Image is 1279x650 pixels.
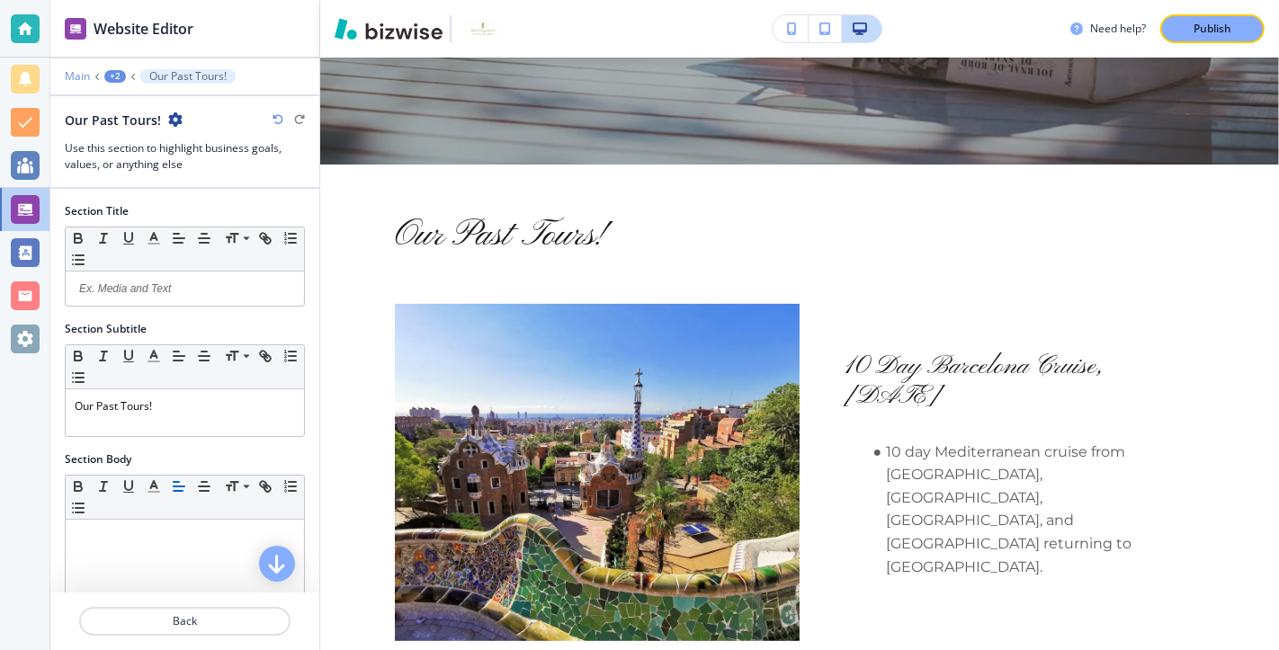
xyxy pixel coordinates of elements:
button: Publish [1160,14,1265,43]
p: Our Past Tours! [395,211,800,261]
img: Bizwise Logo [335,18,443,40]
h3: Use this section to highlight business goals, values, or anything else [65,140,305,173]
p: Publish [1194,21,1231,37]
h2: Section Subtitle [65,321,147,337]
h2: Website Editor [94,18,193,40]
h2: Section Title [65,203,129,219]
button: Back [79,607,291,636]
h3: Need help? [1090,21,1146,37]
button: Our Past Tours! [140,69,236,84]
img: Your Logo [459,20,507,38]
li: 10 day Mediterranean cruise from [GEOGRAPHIC_DATA], [GEOGRAPHIC_DATA], [GEOGRAPHIC_DATA], and [GE... [864,441,1161,579]
p: Our Past Tours! [75,398,295,414]
button: +2 [104,70,126,83]
button: Main [65,70,90,83]
p: 10 Day Barcelona Cruise, [DATE] [843,352,1161,412]
p: Our Past Tours! [149,70,227,83]
p: Back [81,613,289,629]
img: <p>10 Day Barcelona Cruise, June 2024</p> [395,304,800,641]
img: editor icon [65,18,86,40]
h2: Section Body [65,451,131,467]
h2: Our Past Tours! [65,111,161,129]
